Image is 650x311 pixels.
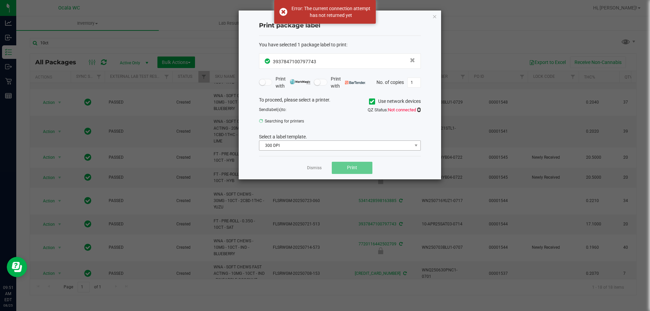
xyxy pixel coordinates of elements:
div: To proceed, please select a printer. [254,96,426,107]
span: Print with [331,75,366,90]
span: QZ Status: [368,107,421,112]
span: Print with [276,75,310,90]
span: Print [347,165,357,170]
div: Select a label template. [254,133,426,140]
span: No. of copies [376,79,404,85]
img: bartender.png [345,81,366,84]
span: label(s) [268,107,282,112]
span: 3937847100797743 [273,59,316,64]
span: Searching for printers [259,116,335,126]
a: Dismiss [307,165,322,171]
span: In Sync [265,58,271,65]
iframe: Resource center [7,257,27,277]
button: Print [332,162,372,174]
label: Use network devices [369,98,421,105]
span: 300 DPI [259,141,412,150]
h4: Print package label [259,21,421,30]
img: mark_magic_cybra.png [290,79,310,84]
span: Send to: [259,107,286,112]
div: : [259,41,421,48]
span: Not connected [388,107,416,112]
span: You have selected 1 package label to print [259,42,346,47]
div: Error: The current connection attempt has not returned yet [291,5,371,19]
